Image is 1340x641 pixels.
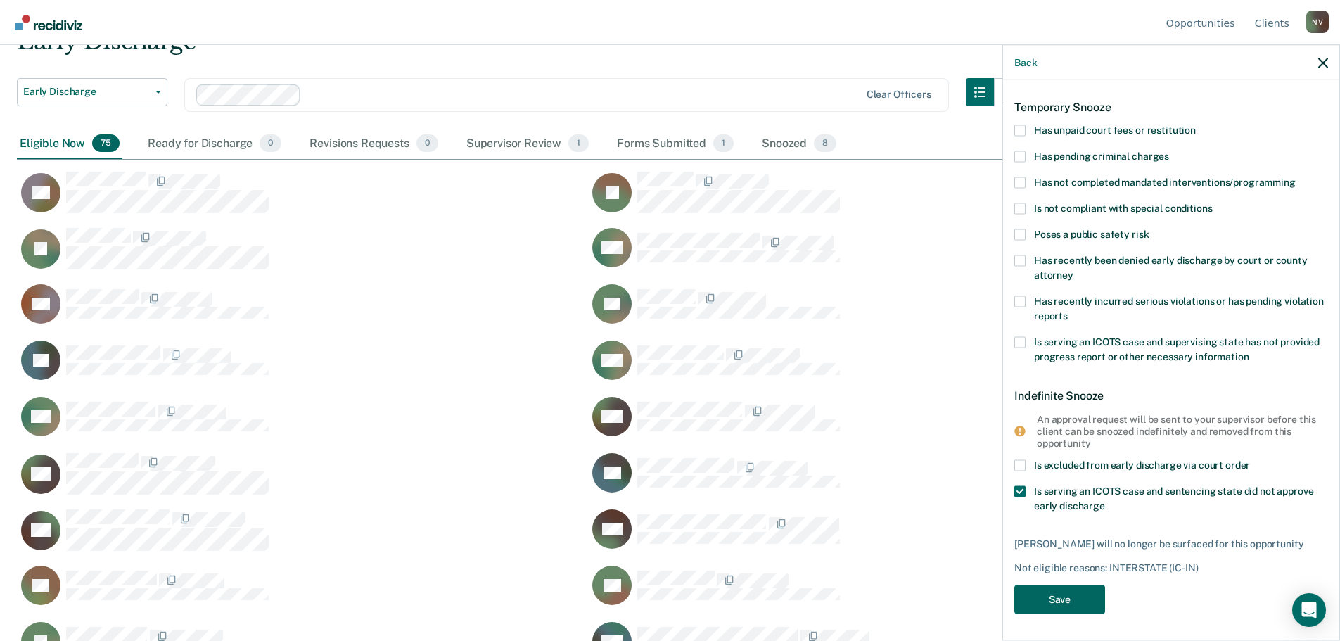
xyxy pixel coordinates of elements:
[588,171,1159,227] div: CaseloadOpportunityCell-6073507
[1014,561,1328,573] div: Not eligible reasons: INTERSTATE (IC-IN)
[1034,202,1212,213] span: Is not compliant with special conditions
[17,27,1022,67] div: Early Discharge
[260,134,281,153] span: 0
[713,134,734,153] span: 1
[307,129,440,160] div: Revisions Requests
[17,227,588,284] div: CaseloadOpportunityCell-6700996
[614,129,736,160] div: Forms Submitted
[1014,538,1328,550] div: [PERSON_NAME] will no longer be surfaced for this opportunity
[15,15,82,30] img: Recidiviz
[1014,56,1037,68] button: Back
[1034,459,1250,471] span: Is excluded from early discharge via court order
[17,565,588,621] div: CaseloadOpportunityCell-6061171
[464,129,592,160] div: Supervisor Review
[1014,89,1328,125] div: Temporary Snooze
[1034,150,1169,161] span: Has pending criminal charges
[1037,413,1317,448] div: An approval request will be sent to your supervisor before this client can be snoozed indefinitel...
[1034,336,1320,362] span: Is serving an ICOTS case and supervising state has not provided progress report or other necessar...
[759,129,839,160] div: Snoozed
[17,509,588,565] div: CaseloadOpportunityCell-6406097
[1034,124,1196,135] span: Has unpaid court fees or restitution
[1034,254,1308,280] span: Has recently been denied early discharge by court or county attorney
[1306,11,1329,33] div: N V
[1034,176,1296,187] span: Has not completed mandated interventions/programming
[17,171,588,227] div: CaseloadOpportunityCell-6431754
[1292,593,1326,627] div: Open Intercom Messenger
[1306,11,1329,33] button: Profile dropdown button
[17,340,588,396] div: CaseloadOpportunityCell-6749118
[588,284,1159,340] div: CaseloadOpportunityCell-1015675
[1034,228,1149,239] span: Poses a public safety risk
[867,89,931,101] div: Clear officers
[145,129,284,160] div: Ready for Discharge
[1014,585,1105,614] button: Save
[1014,377,1328,413] div: Indefinite Snooze
[588,227,1159,284] div: CaseloadOpportunityCell-6896341
[17,396,588,452] div: CaseloadOpportunityCell-1035310
[17,284,588,340] div: CaseloadOpportunityCell-6346916
[17,129,122,160] div: Eligible Now
[814,134,836,153] span: 8
[17,452,588,509] div: CaseloadOpportunityCell-6940055
[1034,295,1324,321] span: Has recently incurred serious violations or has pending violation reports
[92,134,120,153] span: 75
[568,134,589,153] span: 1
[1034,485,1313,512] span: Is serving an ICOTS case and sentencing state did not approve early discharge
[588,340,1159,396] div: CaseloadOpportunityCell-6065880
[23,86,150,98] span: Early Discharge
[588,509,1159,565] div: CaseloadOpportunityCell-1038277
[416,134,438,153] span: 0
[588,565,1159,621] div: CaseloadOpportunityCell-6985313
[588,452,1159,509] div: CaseloadOpportunityCell-6431078
[588,396,1159,452] div: CaseloadOpportunityCell-6775512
